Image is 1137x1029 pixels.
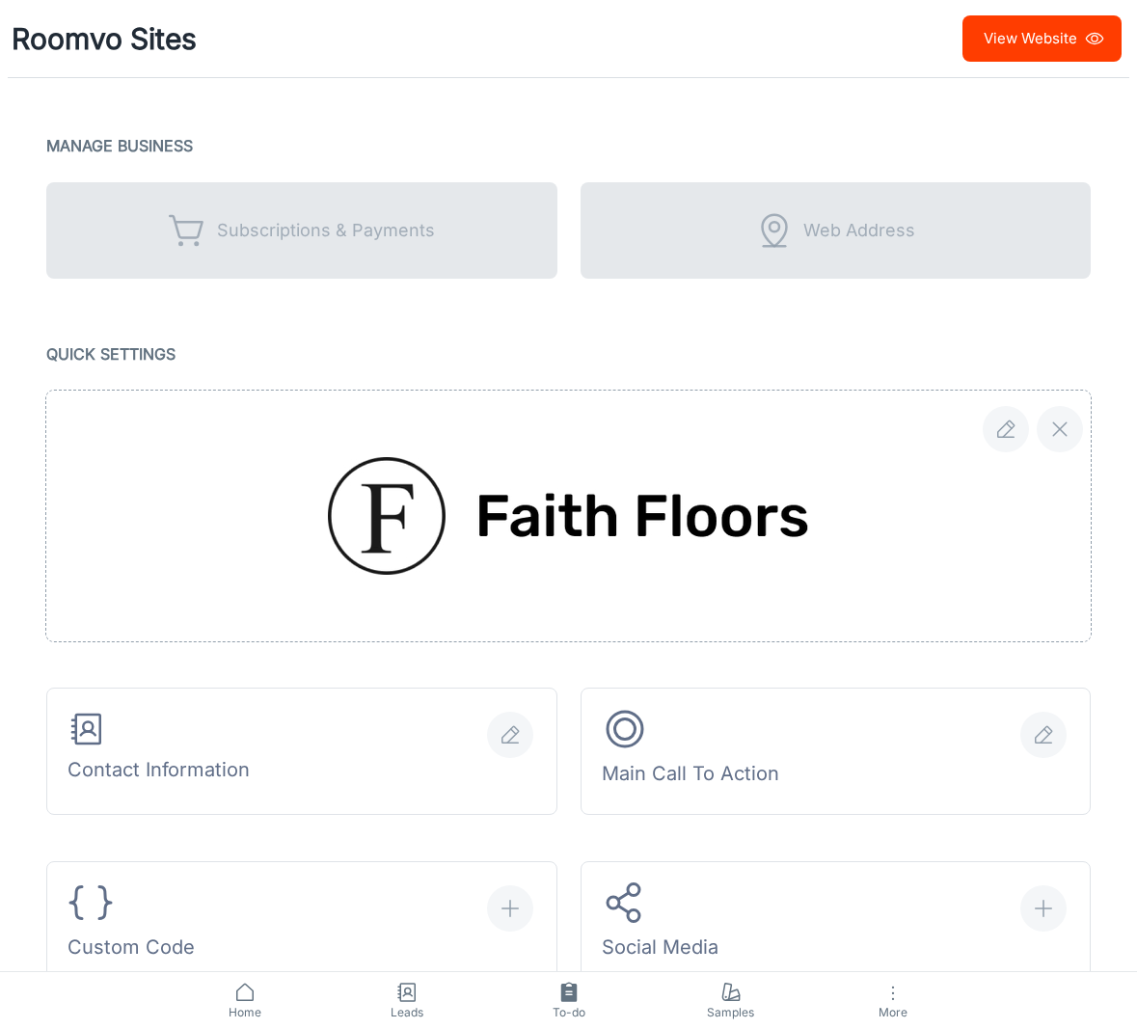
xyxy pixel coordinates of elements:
[328,457,810,575] img: file preview
[46,688,557,815] button: Contact Information
[176,1004,314,1021] span: Home
[46,861,557,988] button: Custom Code
[488,972,650,1029] a: To-do
[164,972,326,1029] a: Home
[68,880,195,969] div: Custom Code
[338,1004,476,1021] span: Leads
[46,132,1091,159] p: Manage Business
[812,972,974,1029] button: More
[12,17,197,61] h1: Roomvo Sites
[500,1004,638,1021] span: To-do
[46,340,1091,367] p: Quick Settings
[962,15,1122,62] a: View Website
[662,1004,800,1021] span: Samples
[581,688,1092,815] button: Main Call To Action
[68,710,250,792] div: Contact Information
[602,880,718,969] div: Social Media
[602,706,779,796] div: Main Call To Action
[326,972,488,1029] a: Leads
[650,972,812,1029] a: Samples
[581,182,1092,279] div: Unlock with subscription
[581,861,1092,988] button: Social Media
[824,1005,962,1019] span: More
